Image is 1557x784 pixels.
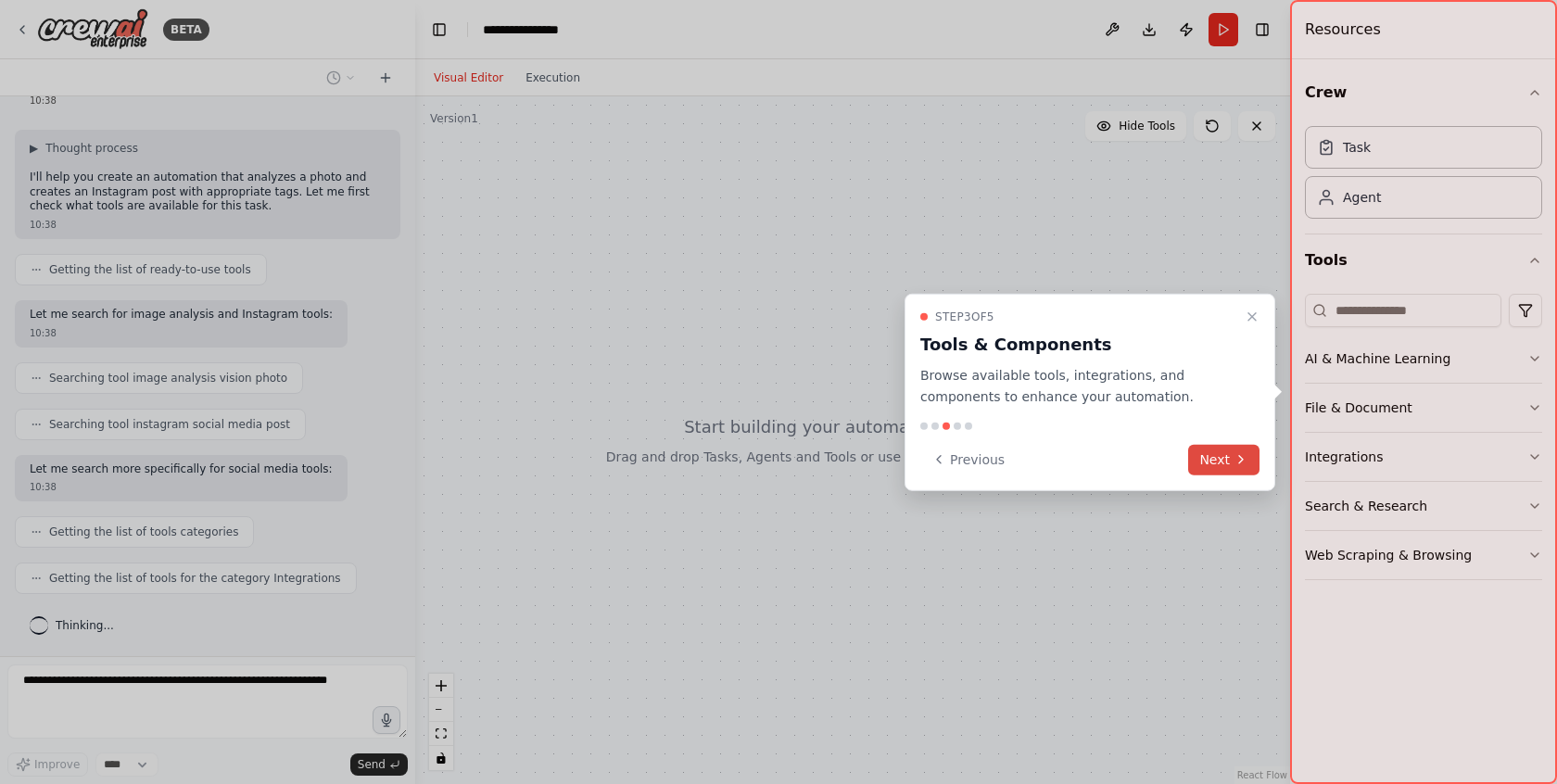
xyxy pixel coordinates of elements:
h3: Tools & Components [920,332,1237,358]
button: Next [1188,444,1260,474]
span: Step 3 of 5 [935,310,994,324]
p: Browse available tools, integrations, and components to enhance your automation. [920,365,1237,408]
button: Previous [920,444,1016,474]
button: Close walkthrough [1241,306,1263,328]
button: Hide left sidebar [426,17,452,43]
